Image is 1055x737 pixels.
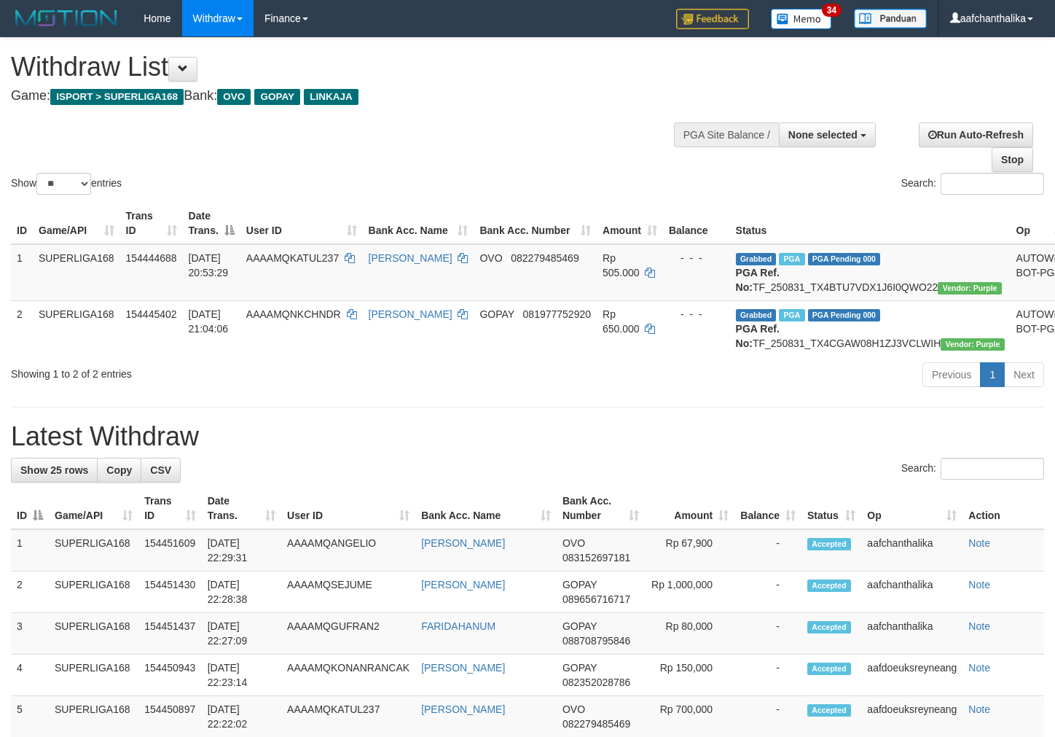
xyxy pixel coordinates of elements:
[807,538,851,550] span: Accepted
[645,572,734,613] td: Rp 1,000,000
[807,704,851,717] span: Accepted
[562,593,630,605] span: Copy 089656716717 to clipboard
[938,282,1001,295] span: Vendor URL: https://trx4.1velocity.biz
[730,300,1011,356] td: TF_250831_TX4CGAW08H1ZJ3VCLWIH
[968,620,990,632] a: Note
[562,537,585,549] span: OVO
[603,308,640,335] span: Rp 650.000
[49,488,138,529] th: Game/API: activate to sort column ascending
[968,537,990,549] a: Note
[734,572,801,613] td: -
[11,203,33,244] th: ID
[11,52,689,82] h1: Withdraw List
[603,252,640,278] span: Rp 505.000
[736,267,780,293] b: PGA Ref. No:
[138,613,202,655] td: 154451437
[941,338,1004,351] span: Vendor URL: https://trx4.1velocity.biz
[415,488,557,529] th: Bank Acc. Name: activate to sort column ascending
[562,552,630,564] span: Copy 083152697181 to clipboard
[808,309,881,321] span: PGA Pending
[523,308,591,320] span: Copy 081977752920 to clipboard
[421,620,495,632] a: FARIDAHANUM
[734,488,801,529] th: Balance: activate to sort column ascending
[11,300,33,356] td: 2
[11,488,49,529] th: ID: activate to sort column descending
[254,89,300,105] span: GOPAY
[202,613,281,655] td: [DATE] 22:27:09
[597,203,663,244] th: Amount: activate to sort column ascending
[807,621,851,633] span: Accepted
[33,203,120,244] th: Game/API: activate to sort column ascending
[189,252,229,278] span: [DATE] 20:53:29
[11,613,49,655] td: 3
[962,488,1044,529] th: Action
[941,458,1044,480] input: Search:
[807,663,851,675] span: Accepted
[281,488,415,529] th: User ID: activate to sort column ascending
[663,203,730,244] th: Balance
[557,488,646,529] th: Bank Acc. Number: activate to sort column ascending
[202,529,281,572] td: [DATE] 22:29:31
[1004,362,1044,387] a: Next
[49,613,138,655] td: SUPERLIGA168
[183,203,240,244] th: Date Trans.: activate to sort column descending
[771,9,832,29] img: Button%20Memo.svg
[562,703,585,715] span: OVO
[33,300,120,356] td: SUPERLIGA168
[474,203,597,244] th: Bank Acc. Number: activate to sort column ascending
[202,572,281,613] td: [DATE] 22:28:38
[421,537,505,549] a: [PERSON_NAME]
[861,572,962,613] td: aafchanthalika
[822,4,842,17] span: 34
[645,529,734,572] td: Rp 67,900
[734,613,801,655] td: -
[138,655,202,696] td: 154450943
[901,458,1044,480] label: Search:
[138,488,202,529] th: Trans ID: activate to sort column ascending
[734,655,801,696] td: -
[734,529,801,572] td: -
[217,89,251,105] span: OVO
[992,147,1033,172] a: Stop
[562,662,597,674] span: GOPAY
[511,252,579,264] span: Copy 082279485469 to clipboard
[922,362,981,387] a: Previous
[36,173,91,195] select: Showentries
[779,122,876,147] button: None selected
[281,613,415,655] td: AAAAMQGUFRAN2
[11,422,1044,451] h1: Latest Withdraw
[49,655,138,696] td: SUPERLIGA168
[33,244,120,301] td: SUPERLIGA168
[968,662,990,674] a: Note
[801,488,861,529] th: Status: activate to sort column ascending
[562,676,630,688] span: Copy 082352028786 to clipboard
[421,703,505,715] a: [PERSON_NAME]
[49,572,138,613] td: SUPERLIGA168
[674,122,779,147] div: PGA Site Balance /
[126,308,177,320] span: 154445402
[736,253,777,265] span: Grabbed
[669,307,724,321] div: - - -
[11,458,98,483] a: Show 25 rows
[189,308,229,335] span: [DATE] 21:04:06
[645,655,734,696] td: Rp 150,000
[246,308,341,320] span: AAAAMQNKCHNDR
[861,613,962,655] td: aafchanthalika
[281,655,415,696] td: AAAAMQKONANRANCAK
[676,9,749,29] img: Feedback.jpg
[562,718,630,730] span: Copy 082279485469 to clipboard
[20,464,88,476] span: Show 25 rows
[669,251,724,265] div: - - -
[854,9,927,28] img: panduan.png
[968,579,990,590] a: Note
[106,464,132,476] span: Copy
[736,309,777,321] span: Grabbed
[919,122,1033,147] a: Run Auto-Refresh
[807,580,851,592] span: Accepted
[97,458,141,483] a: Copy
[730,244,1011,301] td: TF_250831_TX4BTU7VDX1J6I0QWO22
[120,203,183,244] th: Trans ID: activate to sort column ascending
[11,655,49,696] td: 4
[980,362,1005,387] a: 1
[281,572,415,613] td: AAAAMQSEJUME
